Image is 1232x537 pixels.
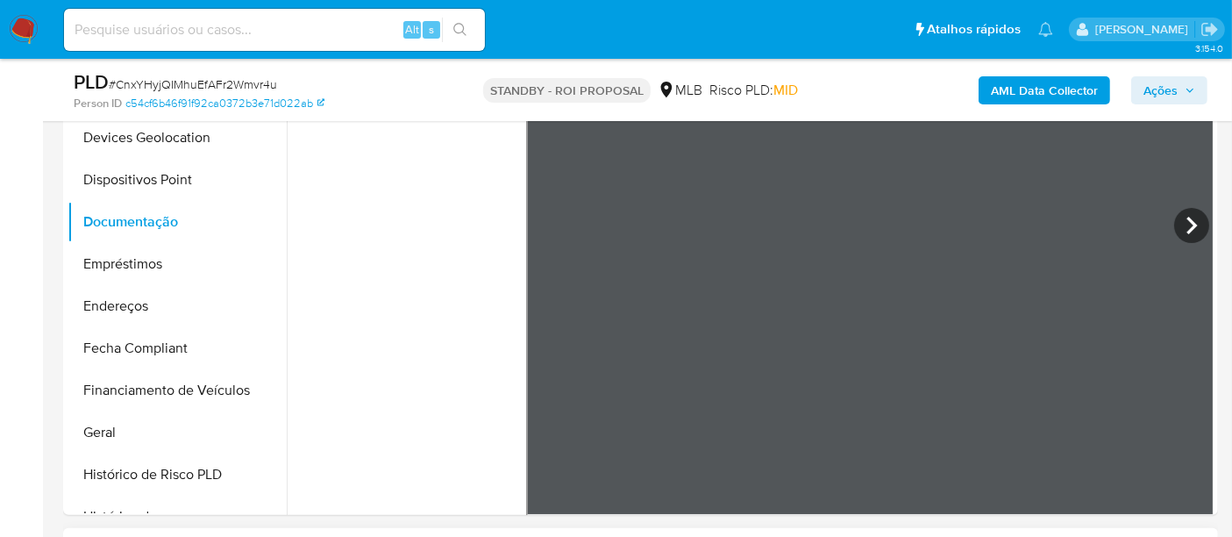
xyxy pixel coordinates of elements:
span: Alt [405,21,419,38]
button: Geral [68,412,287,454]
span: s [429,21,434,38]
span: Ações [1143,76,1178,104]
span: Atalhos rápidos [927,20,1021,39]
button: Histórico de Risco PLD [68,454,287,496]
span: # CnxYHyjQIMhuEfAFr2Wmvr4u [109,75,277,93]
p: alexandra.macedo@mercadolivre.com [1095,21,1194,38]
button: Fecha Compliant [68,327,287,369]
input: Pesquise usuários ou casos... [64,18,485,41]
div: MLB [658,81,702,100]
span: Risco PLD: [709,81,798,100]
button: AML Data Collector [979,76,1110,104]
b: Person ID [74,96,122,111]
span: 3.154.0 [1195,41,1223,55]
button: Financiamento de Veículos [68,369,287,412]
button: search-icon [442,18,478,42]
a: Sair [1200,20,1219,39]
button: Documentação [68,201,287,243]
a: Notificações [1038,22,1053,37]
b: AML Data Collector [991,76,1098,104]
button: Ações [1131,76,1207,104]
button: Endereços [68,285,287,327]
a: c54cf6b46f91f92ca0372b3e71d022ab [125,96,324,111]
button: Dispositivos Point [68,159,287,201]
button: Devices Geolocation [68,117,287,159]
button: Empréstimos [68,243,287,285]
b: PLD [74,68,109,96]
p: STANDBY - ROI PROPOSAL [483,78,651,103]
span: MID [773,80,798,100]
